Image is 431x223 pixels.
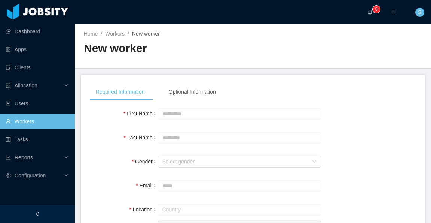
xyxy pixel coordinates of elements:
[101,31,102,37] span: /
[391,9,397,15] i: icon: plus
[6,42,69,57] a: icon: appstoreApps
[163,84,222,100] div: Optional Information
[367,9,373,15] i: icon: bell
[6,132,69,147] a: icon: profileTasks
[158,180,321,192] input: Email
[128,31,129,37] span: /
[6,60,69,75] a: icon: auditClients
[312,159,317,165] i: icon: down
[6,83,11,88] i: icon: solution
[6,173,11,178] i: icon: setting
[6,24,69,39] a: icon: pie-chartDashboard
[15,82,37,88] span: Allocation
[6,155,11,160] i: icon: line-chart
[136,183,158,189] label: Email
[132,31,160,37] span: New worker
[105,31,125,37] a: Workers
[132,159,158,165] label: Gender
[15,154,33,160] span: Reports
[129,207,158,213] label: Location
[158,132,321,144] input: Last Name
[123,111,158,117] label: First Name
[418,8,421,17] span: S
[84,31,98,37] a: Home
[373,6,380,13] sup: 0
[124,135,158,141] label: Last Name
[162,158,308,165] div: Select gender
[15,172,46,178] span: Configuration
[84,41,253,56] h2: New worker
[158,108,321,120] input: First Name
[6,114,69,129] a: icon: userWorkers
[90,84,151,100] div: Required Information
[6,96,69,111] a: icon: robotUsers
